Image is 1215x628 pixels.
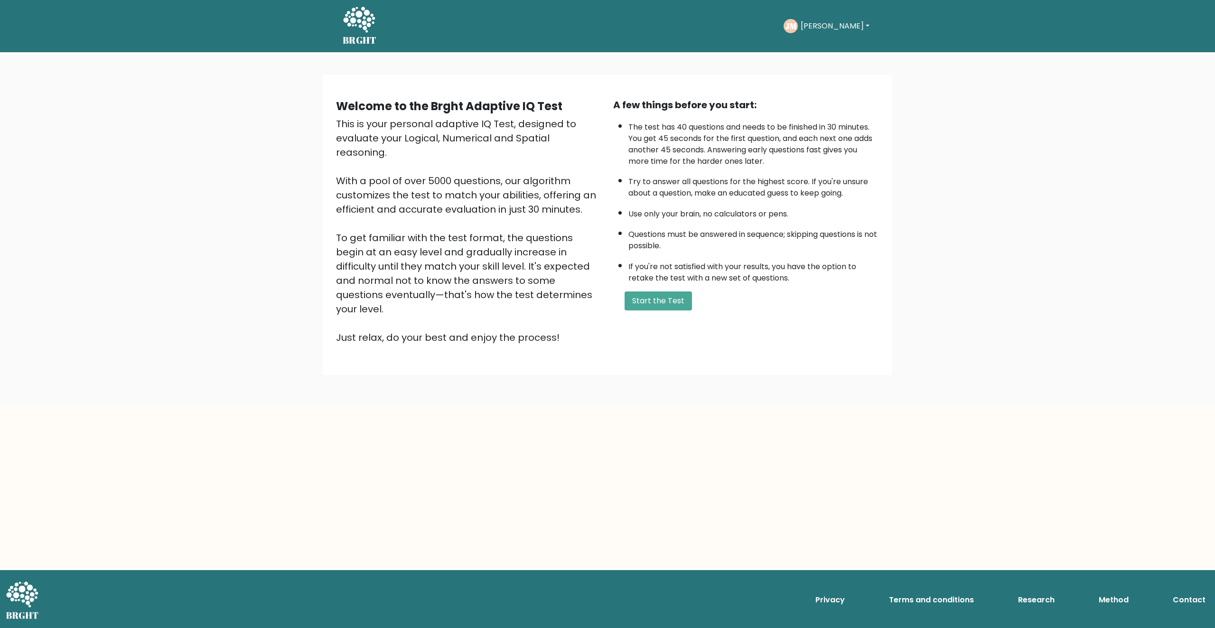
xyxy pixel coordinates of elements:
a: Research [1014,591,1058,609]
a: Privacy [812,591,849,609]
a: Contact [1169,591,1209,609]
li: The test has 40 questions and needs to be finished in 30 minutes. You get 45 seconds for the firs... [628,117,879,167]
li: Use only your brain, no calculators or pens. [628,204,879,220]
b: Welcome to the Brght Adaptive IQ Test [336,98,562,114]
button: Start the Test [625,291,692,310]
h5: BRGHT [343,35,377,46]
li: Questions must be answered in sequence; skipping questions is not possible. [628,224,879,252]
a: BRGHT [343,4,377,48]
text: JM [785,20,796,31]
div: This is your personal adaptive IQ Test, designed to evaluate your Logical, Numerical and Spatial ... [336,117,602,345]
a: Terms and conditions [885,591,978,609]
button: [PERSON_NAME] [798,20,872,32]
li: Try to answer all questions for the highest score. If you're unsure about a question, make an edu... [628,171,879,199]
li: If you're not satisfied with your results, you have the option to retake the test with a new set ... [628,256,879,284]
div: A few things before you start: [613,98,879,112]
a: Method [1095,591,1132,609]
